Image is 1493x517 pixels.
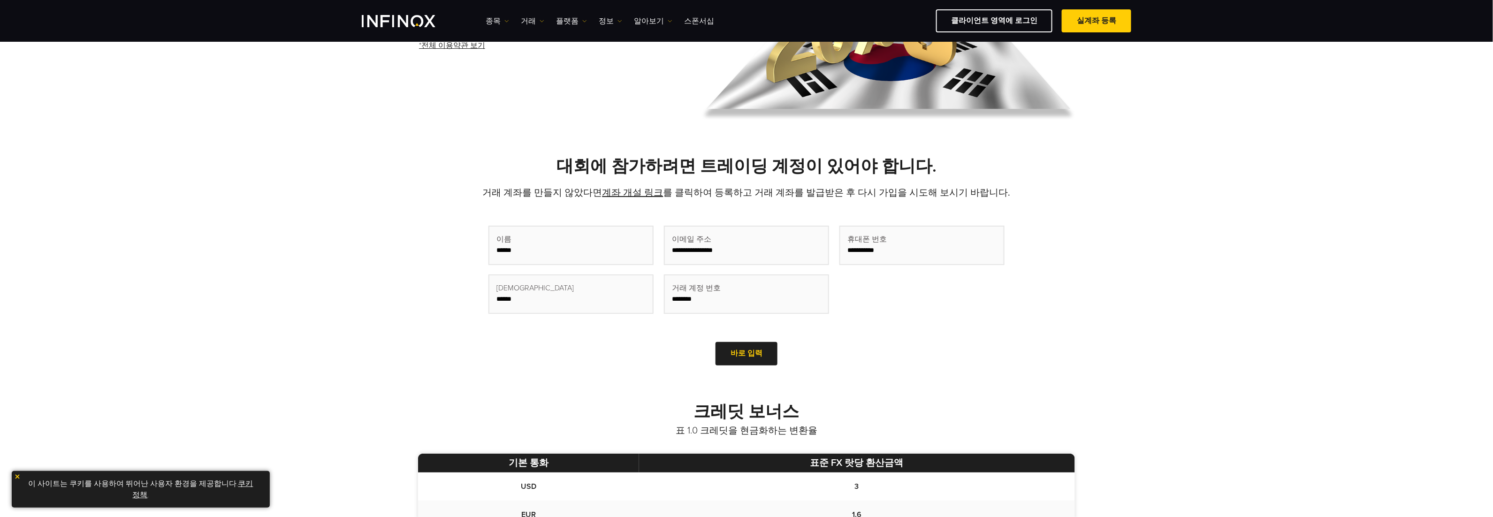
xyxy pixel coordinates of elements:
[716,342,777,365] a: 바로 입력
[847,234,887,245] span: 휴대폰 번호
[496,282,574,294] span: [DEMOGRAPHIC_DATA]
[1062,9,1131,32] a: 실계좌 등록
[418,424,1075,437] p: 표 1.0 크레딧을 현금화하는 변환율
[936,9,1052,32] a: 클라이언트 영역에 로그인
[599,15,622,27] a: 정보
[602,187,663,198] a: 계좌 개설 링크
[16,476,265,503] p: 이 사이트는 쿠키를 사용하여 뛰어난 사용자 환경을 제공합니다. .
[684,15,714,27] a: 스폰서십
[672,234,711,245] span: 이메일 주소
[639,454,1075,472] th: 표준 FX 랏당 환산금액
[14,473,21,480] img: yellow close icon
[672,282,721,294] span: 거래 계정 번호
[418,454,639,472] th: 기본 통화
[694,402,800,422] strong: 크레딧 보너스
[634,15,672,27] a: 알아보기
[362,15,457,27] a: INFINOX Logo
[486,15,509,27] a: 종목
[521,15,544,27] a: 거래
[556,156,937,176] strong: 대회에 참가하려면 트레이딩 계정이 있어야 합니다.
[639,472,1075,501] td: 3
[496,234,511,245] span: 이름
[418,186,1075,199] p: 거래 계좌를 만들지 않았다면 를 클릭하여 등록하고 거래 계좌를 발급받은 후 다시 가입을 시도해 보시기 바랍니다.
[418,472,639,501] td: USD
[418,34,486,57] a: *전체 이용약관 보기
[556,15,587,27] a: 플랫폼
